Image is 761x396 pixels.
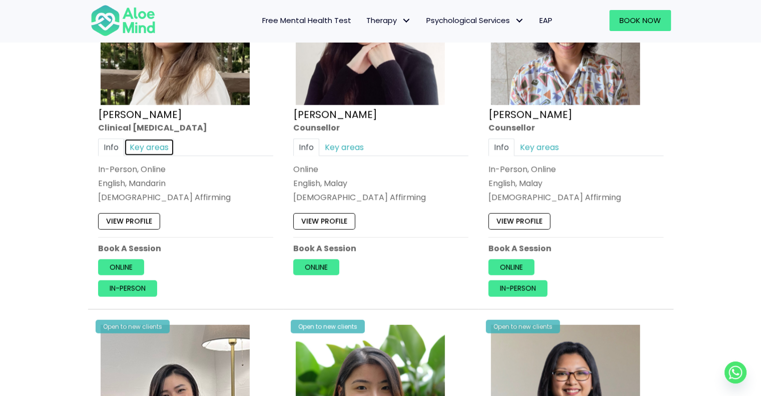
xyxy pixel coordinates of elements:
div: Clinical [MEDICAL_DATA] [98,122,273,133]
nav: Menu [169,10,560,31]
p: English, Malay [293,178,468,189]
a: View profile [293,213,355,229]
a: View profile [98,213,160,229]
a: Online [293,259,339,275]
a: TherapyTherapy: submenu [359,10,419,31]
div: Online [293,164,468,175]
span: Therapy: submenu [399,14,414,28]
a: Psychological ServicesPsychological Services: submenu [419,10,532,31]
a: [PERSON_NAME] [293,107,377,121]
img: Aloe mind Logo [91,4,156,37]
a: Key areas [319,139,369,156]
p: Book A Session [488,243,663,254]
div: [DEMOGRAPHIC_DATA] Affirming [98,192,273,203]
a: Whatsapp [724,361,746,383]
div: Open to new clients [486,320,560,333]
a: Key areas [514,139,564,156]
span: EAP [539,15,552,26]
p: English, Mandarin [98,178,273,189]
span: Psychological Services: submenu [512,14,527,28]
p: English, Malay [488,178,663,189]
p: Book A Session [98,243,273,254]
a: [PERSON_NAME] [488,107,572,121]
div: Counsellor [293,122,468,133]
span: Psychological Services [426,15,524,26]
a: In-person [98,280,157,296]
a: Info [488,139,514,156]
a: Info [98,139,124,156]
a: Online [488,259,534,275]
div: [DEMOGRAPHIC_DATA] Affirming [488,192,663,203]
span: Book Now [619,15,661,26]
a: Book Now [609,10,671,31]
div: In-Person, Online [488,164,663,175]
a: Online [98,259,144,275]
a: View profile [488,213,550,229]
a: Info [293,139,319,156]
a: In-person [488,280,547,296]
a: Free Mental Health Test [255,10,359,31]
div: Open to new clients [291,320,365,333]
p: Book A Session [293,243,468,254]
a: EAP [532,10,560,31]
div: Open to new clients [96,320,170,333]
div: In-Person, Online [98,164,273,175]
span: Therapy [366,15,411,26]
a: [PERSON_NAME] [98,107,182,121]
div: [DEMOGRAPHIC_DATA] Affirming [293,192,468,203]
span: Free Mental Health Test [262,15,351,26]
div: Counsellor [488,122,663,133]
a: Key areas [124,139,174,156]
